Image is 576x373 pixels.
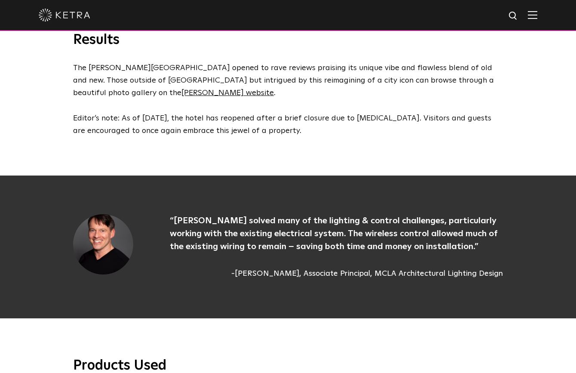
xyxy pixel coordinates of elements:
span: Editor’s note: As of [DATE], the hotel has reopened after a brief closure due to [MEDICAL_DATA]. ... [73,114,491,135]
img: SG Headshot [73,214,133,274]
h3: Results [73,31,503,49]
span: -[PERSON_NAME], Associate Principal, MCLA Architectural Lighting Design [170,268,503,280]
p: “[PERSON_NAME] solved many of the lighting & control challenges, particularly working with the ex... [170,214,503,253]
img: Hamburger%20Nav.svg [528,11,537,19]
img: ketra-logo-2019-white [39,9,90,22]
a: [PERSON_NAME] website [181,89,274,97]
img: search icon [508,11,519,22]
span: The [PERSON_NAME][GEOGRAPHIC_DATA] opened to rave reviews praising its unique vibe and flawless b... [73,64,494,97]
